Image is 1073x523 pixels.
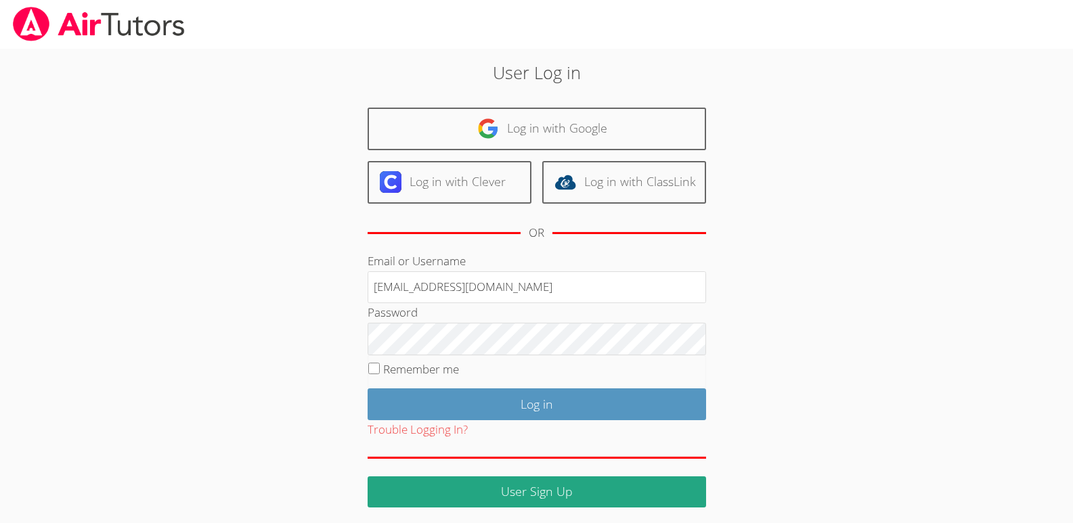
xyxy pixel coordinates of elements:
h2: User Log in [247,60,827,85]
input: Log in [368,388,706,420]
img: classlink-logo-d6bb404cc1216ec64c9a2012d9dc4662098be43eaf13dc465df04b49fa7ab582.svg [554,171,576,193]
a: User Sign Up [368,476,706,508]
img: google-logo-50288ca7cdecda66e5e0955fdab243c47b7ad437acaf1139b6f446037453330a.svg [477,118,499,139]
a: Log in with ClassLink [542,161,706,204]
label: Password [368,304,418,320]
a: Log in with Clever [368,161,531,204]
img: airtutors_banner-c4298cdbf04f3fff15de1276eac7730deb9818008684d7c2e4769d2f7ddbe033.png [12,7,186,41]
div: OR [529,223,544,243]
a: Log in with Google [368,108,706,150]
button: Trouble Logging In? [368,420,468,440]
label: Remember me [383,361,459,377]
img: clever-logo-6eab21bc6e7a338710f1a6ff85c0baf02591cd810cc4098c63d3a4b26e2feb20.svg [380,171,401,193]
label: Email or Username [368,253,466,269]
